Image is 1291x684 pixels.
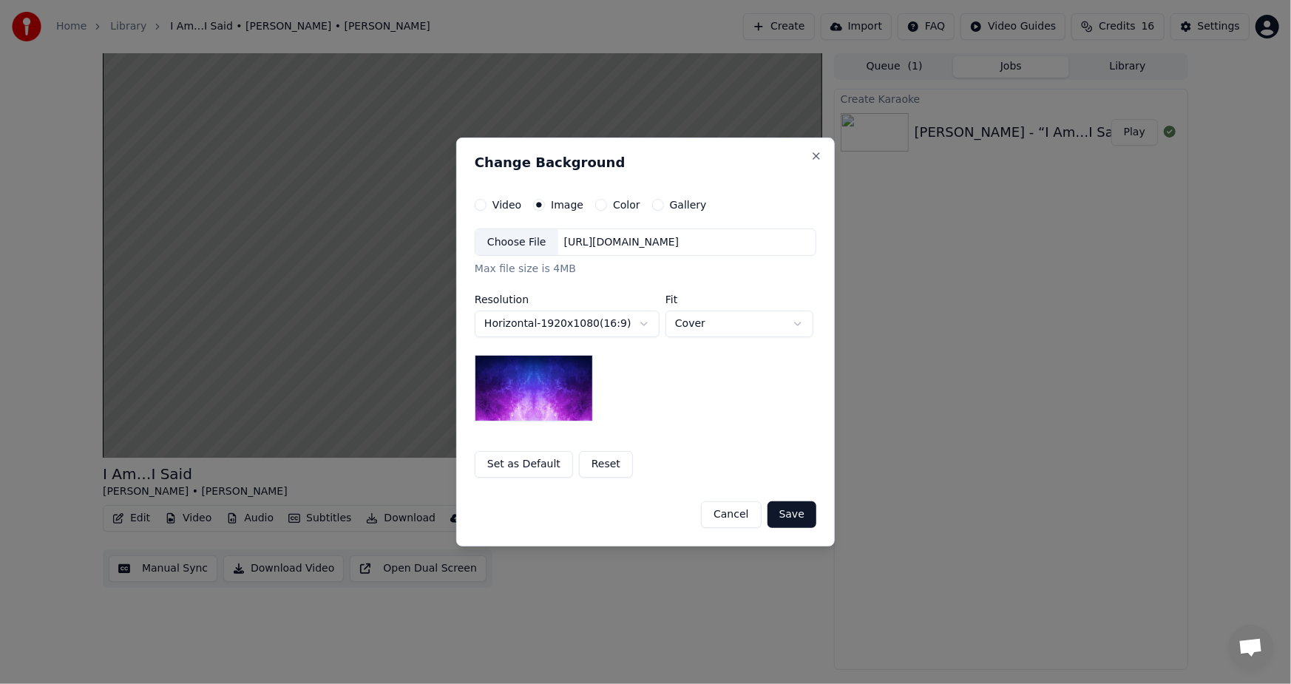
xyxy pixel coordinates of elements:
label: Gallery [670,200,707,210]
label: Video [492,200,521,210]
div: [URL][DOMAIN_NAME] [558,235,685,250]
label: Resolution [475,294,660,305]
label: Fit [665,294,813,305]
label: Color [613,200,640,210]
div: Choose File [475,229,558,256]
button: Set as Default [475,451,573,478]
h2: Change Background [475,156,816,169]
button: Cancel [701,501,761,528]
div: Max file size is 4MB [475,263,816,277]
button: Reset [579,451,633,478]
label: Image [551,200,583,210]
button: Save [768,501,816,528]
